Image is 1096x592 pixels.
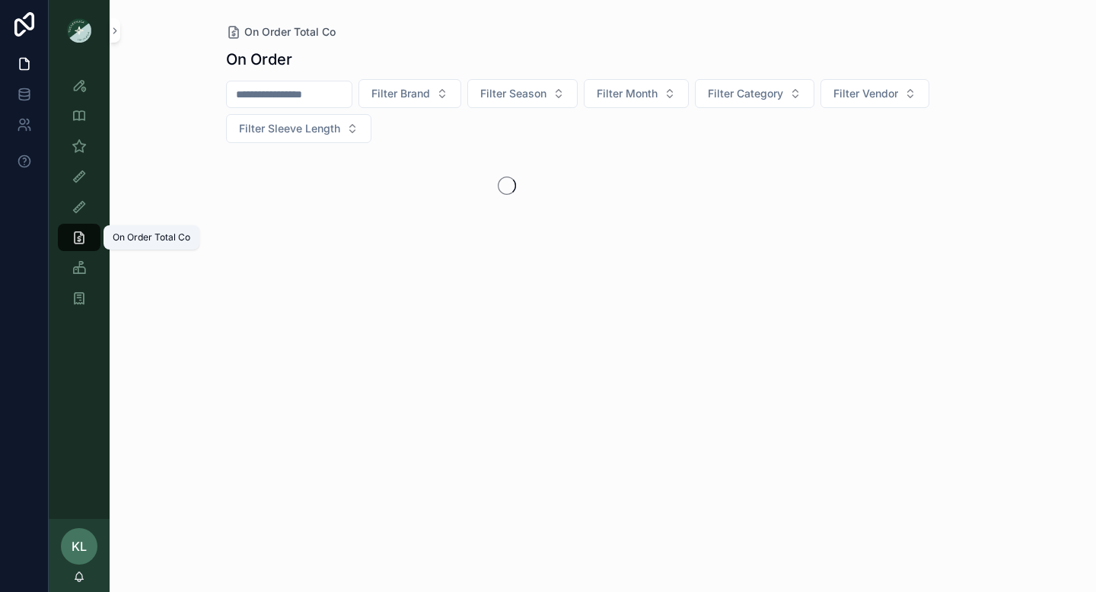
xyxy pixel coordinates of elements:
button: Select Button [695,79,814,108]
span: Filter Category [708,86,783,101]
span: Filter Vendor [833,86,898,101]
div: On Order Total Co [113,231,190,243]
span: Filter Sleeve Length [239,121,340,136]
span: Filter Month [597,86,658,101]
button: Select Button [358,79,461,108]
h1: On Order [226,49,292,70]
button: Select Button [467,79,578,108]
span: On Order Total Co [244,24,336,40]
button: Select Button [584,79,689,108]
img: App logo [67,18,91,43]
button: Select Button [820,79,929,108]
span: KL [72,537,87,555]
button: Select Button [226,114,371,143]
div: scrollable content [49,61,110,332]
span: Filter Season [480,86,546,101]
a: On Order Total Co [226,24,336,40]
span: Filter Brand [371,86,430,101]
